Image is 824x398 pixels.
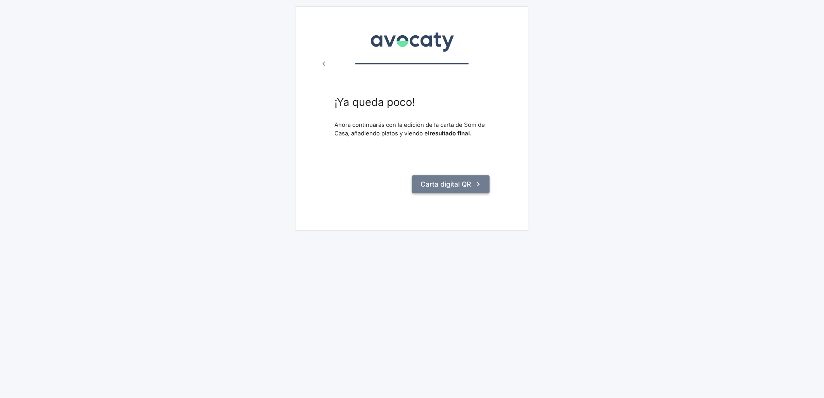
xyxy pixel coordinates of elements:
img: Avocaty [369,26,456,53]
button: Carta digital QR [412,175,490,193]
h3: ¡Ya queda poco! [334,96,490,108]
p: Ahora continuarás con la edición de la carta de Som de Casa, añadiendo platos y viendo el [334,121,490,138]
button: Paso anterior [317,56,331,71]
strong: resultado final. [429,130,472,137]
